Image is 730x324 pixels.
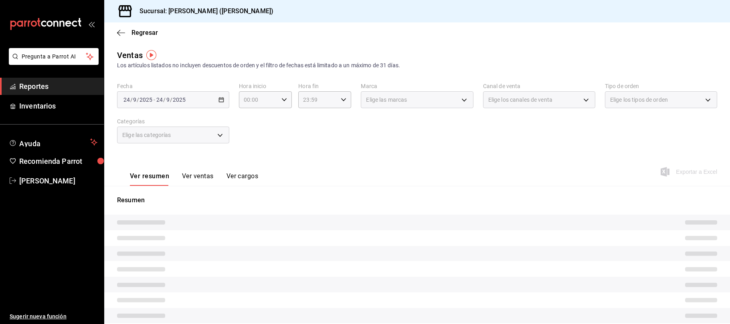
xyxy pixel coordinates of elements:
[483,83,595,89] label: Canal de venta
[130,97,133,103] span: /
[19,81,97,92] span: Reportes
[123,97,130,103] input: --
[154,97,155,103] span: -
[172,97,186,103] input: ----
[163,97,166,103] span: /
[117,29,158,36] button: Regresar
[298,83,351,89] label: Hora fin
[170,97,172,103] span: /
[137,97,139,103] span: /
[130,172,169,186] button: Ver resumen
[117,49,143,61] div: Ventas
[133,97,137,103] input: --
[488,96,552,104] span: Elige los canales de venta
[133,6,273,16] h3: Sucursal: [PERSON_NAME] ([PERSON_NAME])
[366,96,407,104] span: Elige las marcas
[361,83,473,89] label: Marca
[19,137,87,147] span: Ayuda
[6,58,99,66] a: Pregunta a Parrot AI
[239,83,292,89] label: Hora inicio
[117,61,717,70] div: Los artículos listados no incluyen descuentos de orden y el filtro de fechas está limitado a un m...
[182,172,214,186] button: Ver ventas
[131,29,158,36] span: Regresar
[605,83,717,89] label: Tipo de orden
[19,101,97,111] span: Inventarios
[117,83,229,89] label: Fecha
[117,195,717,205] p: Resumen
[10,312,97,321] span: Sugerir nueva función
[122,131,171,139] span: Elige las categorías
[117,119,229,124] label: Categorías
[19,156,97,167] span: Recomienda Parrot
[610,96,668,104] span: Elige los tipos de orden
[88,21,95,27] button: open_drawer_menu
[226,172,259,186] button: Ver cargos
[130,172,258,186] div: navigation tabs
[139,97,153,103] input: ----
[9,48,99,65] button: Pregunta a Parrot AI
[166,97,170,103] input: --
[22,52,86,61] span: Pregunta a Parrot AI
[156,97,163,103] input: --
[146,50,156,60] img: Tooltip marker
[19,175,97,186] span: [PERSON_NAME]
